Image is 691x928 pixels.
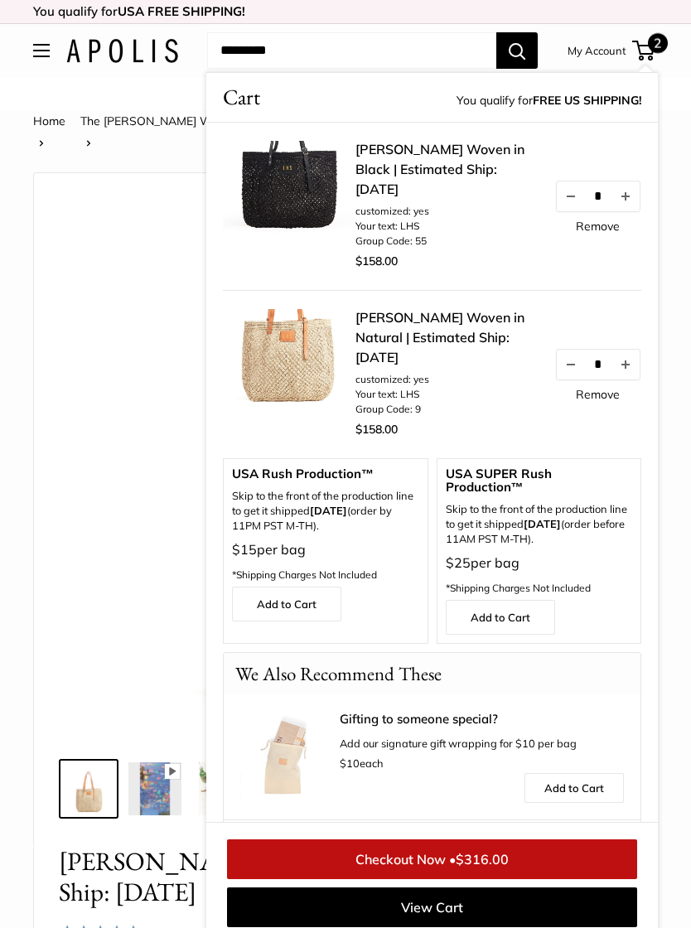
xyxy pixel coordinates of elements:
strong: FREE US SHIPPING! [533,93,641,108]
a: Mercado Woven in Natural | Estimated Ship: Oct. 19th [191,759,251,819]
span: $158.00 [355,422,398,437]
span: You qualify for [457,89,641,114]
div: Add our signature gift wrapping for $10 per bag [340,713,624,774]
img: Mercado Woven in Natural | Estimated Ship: Oct. 19th [62,762,115,815]
a: Remove [576,389,620,400]
a: 2 [634,41,655,60]
a: [PERSON_NAME] Woven in Black | Estimated Ship: [DATE] [355,139,538,199]
img: Mercado Woven in Natural | Estimated Ship: Oct. 19th [128,762,181,815]
span: [PERSON_NAME] Woven in Natural | Estimated Ship: [DATE] [59,846,557,907]
nav: Breadcrumb [33,110,555,153]
a: Checkout Now •$316.00 [227,839,637,879]
img: Apolis [66,39,178,63]
span: $25 [446,554,471,571]
li: Group Code: 55 [355,234,538,249]
span: each [340,756,384,770]
strong: USA FREE SHIPPING! [118,3,245,19]
strong: [DATE] [524,517,561,530]
button: Decrease quantity by 1 [557,181,585,211]
input: Quantity [585,190,611,204]
input: Search... [207,32,496,69]
button: Search [496,32,538,69]
span: *Shipping Charges Not Included [232,568,377,581]
p: Skip to the front of the production line to get it shipped (order by 11PM PST M-TH). [232,489,419,534]
img: Apolis Signature Gift Wrapping [240,712,331,803]
a: Remove [576,220,620,232]
span: $15 [232,541,257,558]
span: 2 [648,33,668,53]
span: $10 [340,756,360,770]
span: $316.00 [456,851,509,868]
li: customized: yes [355,204,538,219]
button: Decrease quantity by 1 [557,350,585,379]
a: Add to Cart [446,600,555,635]
a: The [PERSON_NAME] Woven Collection [80,114,293,128]
a: Home [33,114,65,128]
span: USA Rush Production™ [232,467,419,481]
a: Mercado Woven in Natural | Estimated Ship: Oct. 19th [59,759,118,819]
a: My Account [568,41,626,60]
a: Gifting to someone special? [340,713,624,726]
p: per bag [446,551,633,601]
span: Skip to the front of the production line to get it shipped (order before 11AM PST M-TH). [446,502,633,547]
li: Your text: LHS [355,387,538,402]
span: $158.00 [355,254,398,268]
img: Mercado Woven in Natural | Estimated Ship: Oct. 19th [71,190,620,738]
button: Increase quantity by 1 [611,181,640,211]
button: Increase quantity by 1 [611,350,640,379]
input: Quantity [585,357,611,371]
button: Open menu [33,44,50,57]
a: [PERSON_NAME] Woven in Natural | Estimated Ship: [DATE] [355,307,538,367]
span: USA SUPER Rush Production™ [446,467,633,494]
span: *Shipping Charges Not Included [446,582,591,594]
p: We Also Recommend These [224,653,453,695]
li: customized: yes [355,372,538,387]
li: Group Code: 9 [355,402,538,417]
a: Mercado Woven in Natural | Estimated Ship: Oct. 19th [125,759,185,819]
a: Add to Cart [524,773,624,803]
span: Cart [223,81,260,114]
a: View Cart [227,887,637,927]
li: Your text: LHS [355,219,538,234]
img: Mercado Woven in Natural | Estimated Ship: Oct. 19th [195,762,248,815]
b: [DATE] [310,504,347,517]
a: Add to Cart [232,587,341,621]
p: per bag [232,538,419,587]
